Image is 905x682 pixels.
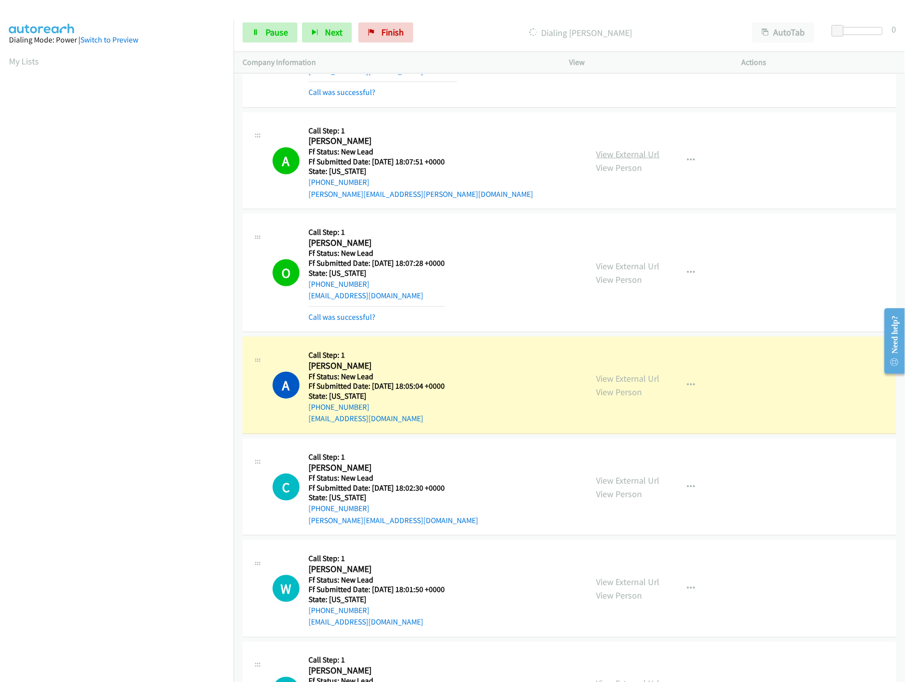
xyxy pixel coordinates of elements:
[358,22,413,42] a: Finish
[308,617,423,627] a: [EMAIL_ADDRESS][DOMAIN_NAME]
[597,576,660,588] a: View External Url
[273,372,300,399] h1: A
[308,157,533,167] h5: Ff Submitted Date: [DATE] 18:07:51 +0000
[308,564,445,575] h2: [PERSON_NAME]
[308,473,478,483] h5: Ff Status: New Lead
[427,26,734,39] p: Dialing [PERSON_NAME]
[597,590,642,601] a: View Person
[597,475,660,486] a: View External Url
[308,66,423,76] a: [EMAIL_ADDRESS][DOMAIN_NAME]
[308,189,533,199] a: [PERSON_NAME][EMAIL_ADDRESS][PERSON_NAME][DOMAIN_NAME]
[308,248,445,258] h5: Ff Status: New Lead
[9,77,234,552] iframe: Dialpad
[877,301,905,381] iframe: Resource Center
[837,27,883,35] div: Delay between calls (in seconds)
[308,87,375,97] a: Call was successful?
[752,22,814,42] button: AutoTab
[308,585,445,595] h5: Ff Submitted Date: [DATE] 18:01:50 +0000
[308,575,445,585] h5: Ff Status: New Lead
[308,279,369,289] a: [PHONE_NUMBER]
[308,258,445,268] h5: Ff Submitted Date: [DATE] 18:07:28 +0000
[308,504,369,513] a: [PHONE_NUMBER]
[308,402,369,412] a: [PHONE_NUMBER]
[308,126,533,136] h5: Call Step: 1
[80,35,138,44] a: Switch to Preview
[308,268,445,278] h5: State: [US_STATE]
[308,554,445,564] h5: Call Step: 1
[308,360,445,372] h2: [PERSON_NAME]
[597,162,642,173] a: View Person
[266,26,288,38] span: Pause
[308,372,445,382] h5: Ff Status: New Lead
[308,147,533,157] h5: Ff Status: New Lead
[308,462,478,474] h2: [PERSON_NAME]
[892,22,896,36] div: 0
[597,260,660,272] a: View External Url
[308,595,445,605] h5: State: [US_STATE]
[273,575,300,602] h1: W
[308,656,445,666] h5: Call Step: 1
[308,666,445,677] h2: [PERSON_NAME]
[597,274,642,285] a: View Person
[308,452,478,462] h5: Call Step: 1
[308,493,478,503] h5: State: [US_STATE]
[243,56,552,68] p: Company Information
[308,414,423,423] a: [EMAIL_ADDRESS][DOMAIN_NAME]
[308,606,369,615] a: [PHONE_NUMBER]
[325,26,342,38] span: Next
[597,373,660,384] a: View External Url
[302,22,352,42] button: Next
[308,516,478,525] a: [PERSON_NAME][EMAIL_ADDRESS][DOMAIN_NAME]
[308,483,478,493] h5: Ff Submitted Date: [DATE] 18:02:30 +0000
[742,56,896,68] p: Actions
[597,386,642,398] a: View Person
[273,259,300,286] h1: O
[570,56,724,68] p: View
[308,312,375,322] a: Call was successful?
[308,237,445,249] h2: [PERSON_NAME]
[308,291,423,300] a: [EMAIL_ADDRESS][DOMAIN_NAME]
[273,474,300,501] h1: C
[381,26,404,38] span: Finish
[273,474,300,501] div: The call is yet to be attempted
[308,350,445,360] h5: Call Step: 1
[273,575,300,602] div: The call is yet to be attempted
[308,177,369,187] a: [PHONE_NUMBER]
[308,227,445,237] h5: Call Step: 1
[308,381,445,391] h5: Ff Submitted Date: [DATE] 18:05:04 +0000
[308,166,533,176] h5: State: [US_STATE]
[597,148,660,160] a: View External Url
[243,22,298,42] a: Pause
[9,34,225,46] div: Dialing Mode: Power |
[273,147,300,174] h1: A
[308,135,533,147] h2: [PERSON_NAME]
[597,488,642,500] a: View Person
[9,55,39,67] a: My Lists
[308,391,445,401] h5: State: [US_STATE]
